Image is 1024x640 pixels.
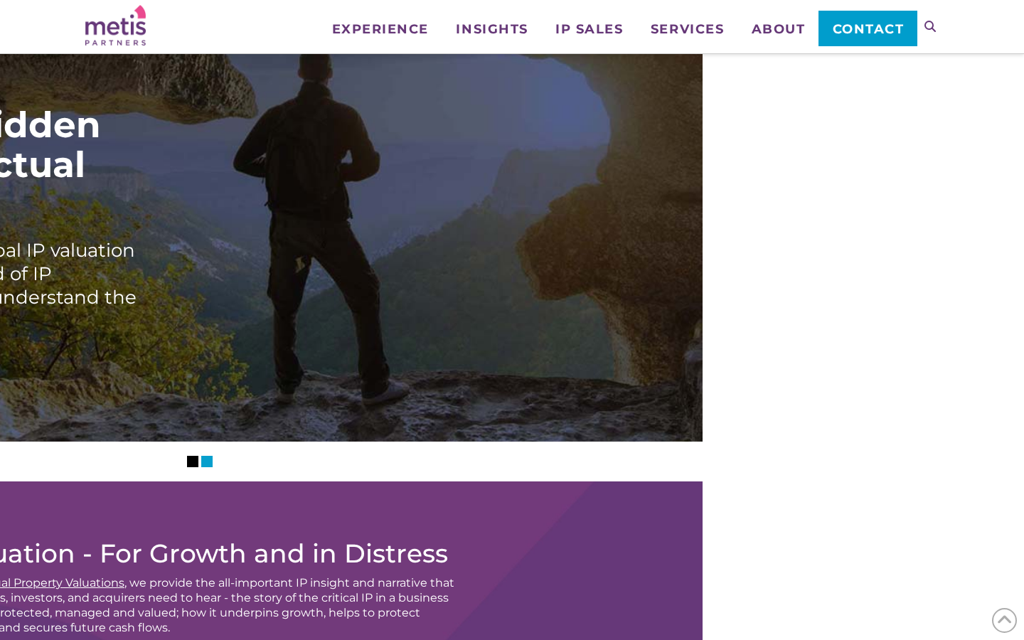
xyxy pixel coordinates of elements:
[992,608,1017,633] span: Back to Top
[752,23,806,36] span: About
[85,5,146,46] img: Metis Partners
[201,456,213,467] li: Slider Page 2
[818,11,917,46] a: Contact
[187,456,198,467] li: Slider Page 1
[651,23,724,36] span: Services
[456,23,528,36] span: Insights
[555,23,623,36] span: IP Sales
[833,23,905,36] span: Contact
[332,23,429,36] span: Experience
